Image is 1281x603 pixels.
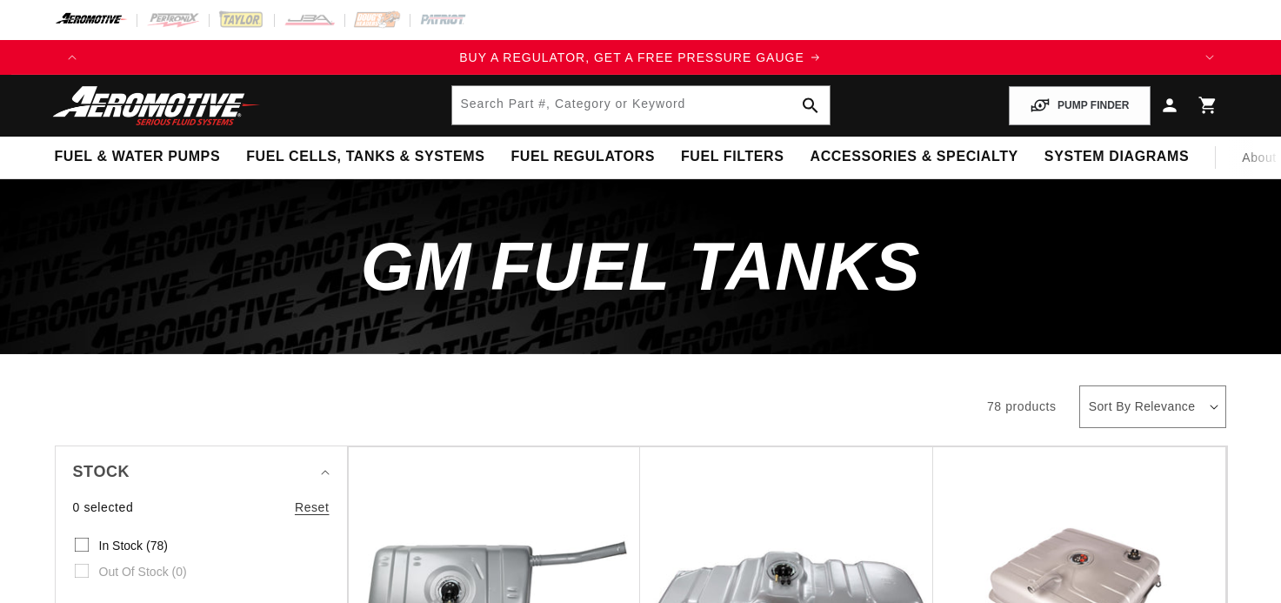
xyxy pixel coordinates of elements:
span: GM Fuel Tanks [361,228,920,305]
span: Fuel Regulators [510,148,654,166]
summary: Fuel Filters [668,137,797,178]
span: In stock (78) [99,538,168,553]
div: 1 of 4 [90,48,1192,67]
button: Translation missing: en.sections.announcements.next_announcement [1192,40,1227,75]
summary: Fuel & Water Pumps [42,137,234,178]
summary: Fuel Regulators [497,137,667,178]
span: System Diagrams [1044,148,1189,166]
button: PUMP FINDER [1009,86,1150,125]
span: Fuel Cells, Tanks & Systems [246,148,484,166]
summary: Accessories & Specialty [797,137,1031,178]
button: Translation missing: en.sections.announcements.previous_announcement [55,40,90,75]
a: BUY A REGULATOR, GET A FREE PRESSURE GAUGE [90,48,1192,67]
span: Accessories & Specialty [811,148,1018,166]
span: Out of stock (0) [99,564,187,580]
button: search button [791,86,830,124]
span: 0 selected [73,498,134,517]
span: BUY A REGULATOR, GET A FREE PRESSURE GAUGE [459,50,804,64]
input: Search by Part Number, Category or Keyword [452,86,830,124]
summary: Stock (0 selected) [73,446,330,498]
a: Reset [295,498,330,517]
span: Fuel & Water Pumps [55,148,221,166]
summary: System Diagrams [1031,137,1202,178]
summary: Fuel Cells, Tanks & Systems [233,137,497,178]
img: Aeromotive [48,85,265,126]
span: Stock [73,459,130,485]
div: Announcement [90,48,1192,67]
slideshow-component: Translation missing: en.sections.announcements.announcement_bar [11,40,1271,75]
span: 78 products [987,399,1057,413]
span: Fuel Filters [681,148,784,166]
